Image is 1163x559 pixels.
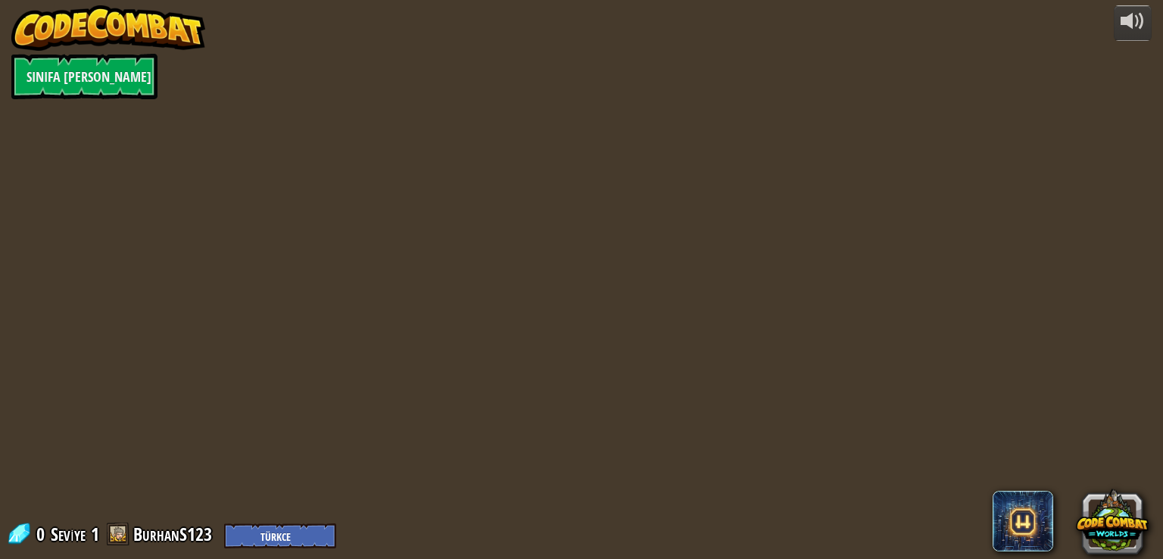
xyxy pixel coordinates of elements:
[11,5,205,51] img: CodeCombat - Learn how to code by playing a game
[993,491,1053,551] span: CodeCombat AI HackStack
[11,54,157,99] a: Sınıfa [PERSON_NAME]
[1114,5,1152,41] button: Sesi ayarla
[133,522,217,546] a: BurhanS123
[36,522,49,546] span: 0
[91,522,99,546] span: 1
[51,522,86,547] span: Seviye
[1076,484,1149,557] button: CodeCombat Worlds on Roblox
